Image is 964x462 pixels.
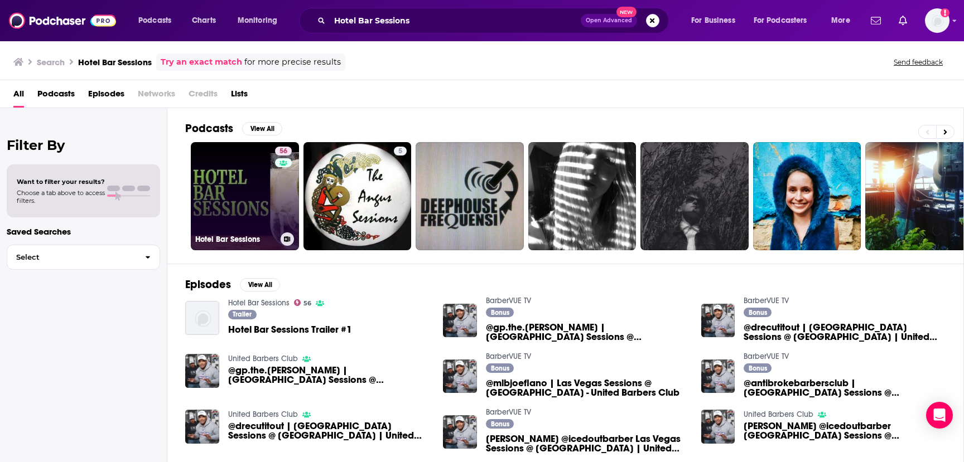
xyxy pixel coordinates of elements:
button: open menu [823,12,864,30]
button: open menu [230,12,292,30]
a: @antibrokebarbersclub | Las Vegas Sessions @ Paris Hotel - United Barbers Club [744,378,946,397]
span: @antibrokebarbersclub | [GEOGRAPHIC_DATA] Sessions @ [GEOGRAPHIC_DATA] - United Barbers Club [744,378,946,397]
a: 5 [303,142,412,250]
span: @gp.the.[PERSON_NAME] | [GEOGRAPHIC_DATA] Sessions @ [GEOGRAPHIC_DATA] - United Barbers Club [486,323,688,342]
button: View All [242,122,282,135]
span: For Podcasters [754,13,807,28]
span: Charts [192,13,216,28]
span: Bonus [491,365,509,372]
img: Hotel Bar Sessions Trailer #1 [185,301,219,335]
a: United Barbers Club [228,410,298,419]
img: @gp.the.barber | Las Vegas Sessions @ Paris Hotel - United Barbers Club [443,304,477,338]
a: Try an exact match [161,56,242,69]
a: @gp.the.barber | Las Vegas Sessions @ Paris Hotel - United Barbers Club [486,323,688,342]
a: BarberVUE TV [744,352,789,361]
span: for more precise results [244,56,341,69]
a: BarberVUE TV [486,352,531,361]
a: All [13,85,24,108]
div: Open Intercom Messenger [926,402,953,429]
svg: Add a profile image [941,8,949,17]
p: Saved Searches [7,226,160,237]
span: Podcasts [138,13,171,28]
span: 5 [398,146,402,157]
a: EpisodesView All [185,278,280,291]
a: Hotel Bar Sessions [228,298,290,308]
img: User Profile [925,8,949,33]
span: @mlbjoeflano | Las Vegas Sessions @ [GEOGRAPHIC_DATA] - United Barbers Club [486,378,688,397]
img: Jackie Starr @icedoutbarber Las Vegas Sessions @ Paris Hotel | United Barbers Club [701,410,735,444]
a: PodcastsView All [185,121,282,135]
span: Want to filter your results? [17,178,105,186]
img: Podchaser - Follow, Share and Rate Podcasts [9,10,116,31]
a: @mlbjoeflano | Las Vegas Sessions @ Paris Hotel - United Barbers Club [443,359,477,393]
span: For Business [691,13,735,28]
h3: Hotel Bar Sessions [195,235,276,244]
span: Choose a tab above to access filters. [17,189,105,205]
span: Monitoring [238,13,277,28]
a: 56 [275,147,292,155]
a: Charts [185,12,223,30]
button: Send feedback [890,57,946,67]
a: 5 [394,147,407,155]
a: BarberVUE TV [486,296,531,305]
span: Bonus [749,365,767,372]
span: Logged in as jenc9678 [925,8,949,33]
a: @mlbjoeflano | Las Vegas Sessions @ Paris Hotel - United Barbers Club [486,378,688,397]
span: [PERSON_NAME] @icedoutbarber Las Vegas Sessions @ [GEOGRAPHIC_DATA] | United Barbers Club - Unite... [486,434,688,453]
a: Show notifications dropdown [894,11,912,30]
span: @drecutitout | [GEOGRAPHIC_DATA] Sessions @ [GEOGRAPHIC_DATA] | United Barbers Club - United Barb... [744,323,946,342]
h2: Podcasts [185,121,233,135]
button: View All [240,278,280,291]
span: @gp.the.[PERSON_NAME] | [GEOGRAPHIC_DATA] Sessions @ [GEOGRAPHIC_DATA] [228,366,430,385]
a: 56 [294,299,312,306]
img: @gp.the.barber | Las Vegas Sessions @ Paris Hotel [185,354,219,388]
a: Podcasts [37,85,75,108]
span: New [616,7,637,17]
img: Jackie Starr @icedoutbarber Las Vegas Sessions @ Paris Hotel | United Barbers Club - United Barbe... [443,415,477,449]
a: 56Hotel Bar Sessions [191,142,299,250]
span: Select [7,254,136,261]
img: @drecutitout | Las Vegas Sessions @ Paris Hotel | United Barbers Club [185,410,219,444]
img: @drecutitout | Las Vegas Sessions @ Paris Hotel | United Barbers Club - United Barbers Club [701,304,735,338]
input: Search podcasts, credits, & more... [330,12,581,30]
a: @gp.the.barber | Las Vegas Sessions @ Paris Hotel [228,366,430,385]
span: Bonus [749,309,767,316]
span: 56 [303,301,311,306]
h2: Filter By [7,137,160,153]
a: Hotel Bar Sessions Trailer #1 [228,325,352,334]
a: Jackie Starr @icedoutbarber Las Vegas Sessions @ Paris Hotel | United Barbers Club [744,421,946,440]
span: [PERSON_NAME] @icedoutbarber [GEOGRAPHIC_DATA] Sessions @ [GEOGRAPHIC_DATA] | United Barbers Club [744,421,946,440]
span: 56 [279,146,287,157]
button: Select [7,245,160,270]
a: BarberVUE TV [486,407,531,417]
button: open menu [683,12,749,30]
span: Open Advanced [586,18,632,23]
span: Trailer [233,311,252,318]
a: Jackie Starr @icedoutbarber Las Vegas Sessions @ Paris Hotel | United Barbers Club - United Barbe... [486,434,688,453]
h2: Episodes [185,278,231,291]
a: United Barbers Club [744,410,813,419]
button: open menu [746,12,823,30]
a: United Barbers Club [228,354,298,363]
span: @drecutitout | [GEOGRAPHIC_DATA] Sessions @ [GEOGRAPHIC_DATA] | United Barbers Club [228,421,430,440]
div: Search podcasts, credits, & more... [310,8,679,33]
a: BarberVUE TV [744,296,789,305]
span: Networks [138,85,175,108]
a: Episodes [88,85,124,108]
button: Open AdvancedNew [581,14,637,27]
img: @antibrokebarbersclub | Las Vegas Sessions @ Paris Hotel - United Barbers Club [701,359,735,393]
a: Lists [231,85,248,108]
h3: Search [37,57,65,67]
